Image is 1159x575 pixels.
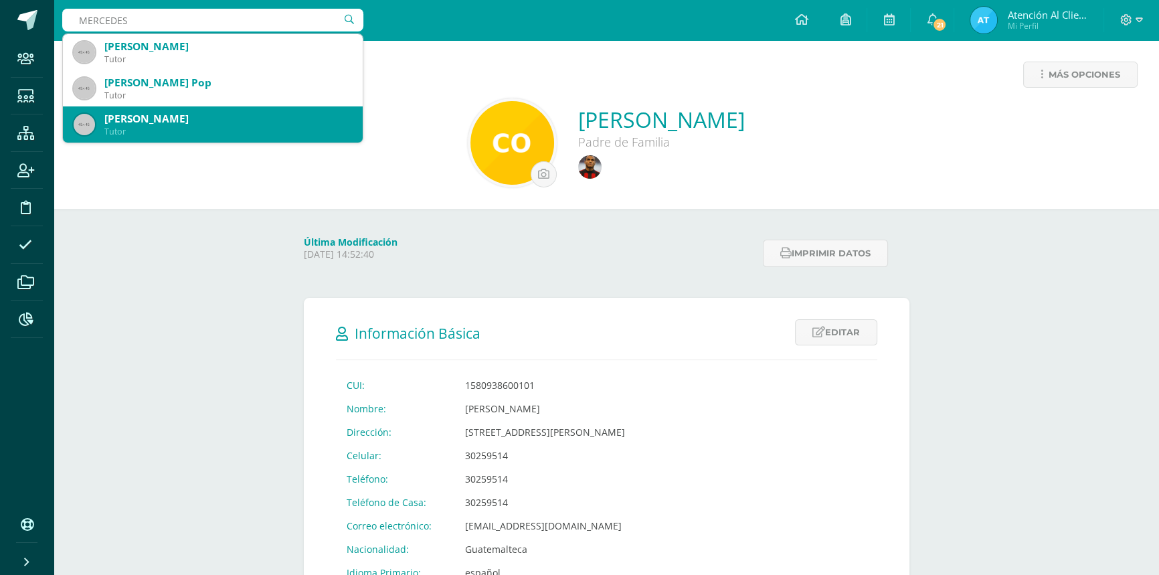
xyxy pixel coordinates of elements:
button: Imprimir datos [763,240,888,267]
div: Tutor [104,54,352,65]
span: 21 [932,17,947,32]
div: [PERSON_NAME] Pop [104,76,352,90]
td: [PERSON_NAME] [454,397,636,420]
div: Padre de Familia [578,134,745,150]
img: 45x45 [74,114,95,135]
td: [EMAIL_ADDRESS][DOMAIN_NAME] [454,514,636,538]
div: [PERSON_NAME] [104,112,352,126]
span: Más opciones [1049,62,1120,87]
img: 1978f7d014298fa2217bca43fcb0fb82.png [470,101,554,185]
span: Atención al cliente [1007,8,1087,21]
td: 30259514 [454,491,636,514]
img: 4ca9401bd974d8358a43f75bd81a7e20.png [578,155,602,179]
td: 30259514 [454,444,636,467]
td: [STREET_ADDRESS][PERSON_NAME] [454,420,636,444]
div: [PERSON_NAME] [104,39,352,54]
td: Guatemalteca [454,538,636,561]
a: Más opciones [1023,62,1138,88]
td: CUI: [336,374,454,397]
p: [DATE] 14:52:40 [304,248,755,260]
span: Información Básica [355,324,480,343]
td: Teléfono: [336,467,454,491]
td: Correo electrónico: [336,514,454,538]
a: Editar [795,319,877,345]
td: Celular: [336,444,454,467]
td: Teléfono de Casa: [336,491,454,514]
div: Tutor [104,126,352,137]
span: Mi Perfil [1007,20,1087,31]
img: 45x45 [74,42,95,63]
td: Dirección: [336,420,454,444]
a: [PERSON_NAME] [578,105,745,134]
td: 1580938600101 [454,374,636,397]
div: Tutor [104,90,352,101]
td: Nombre: [336,397,454,420]
input: Busca un usuario... [62,9,363,31]
td: 30259514 [454,467,636,491]
td: Nacionalidad: [336,538,454,561]
h4: Última Modificación [304,236,755,248]
img: ada85960de06b6a82e22853ecf293967.png [970,7,997,33]
img: 45x45 [74,78,95,99]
